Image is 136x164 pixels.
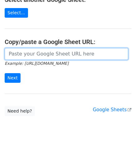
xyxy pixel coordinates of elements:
small: Example: [URL][DOMAIN_NAME] [5,61,68,66]
input: Next [5,73,21,83]
h4: Copy/paste a Google Sheet URL: [5,38,131,46]
a: Select... [5,8,28,18]
a: Google Sheets [93,107,131,113]
a: Need help? [5,106,35,116]
input: Paste your Google Sheet URL here [5,48,128,60]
